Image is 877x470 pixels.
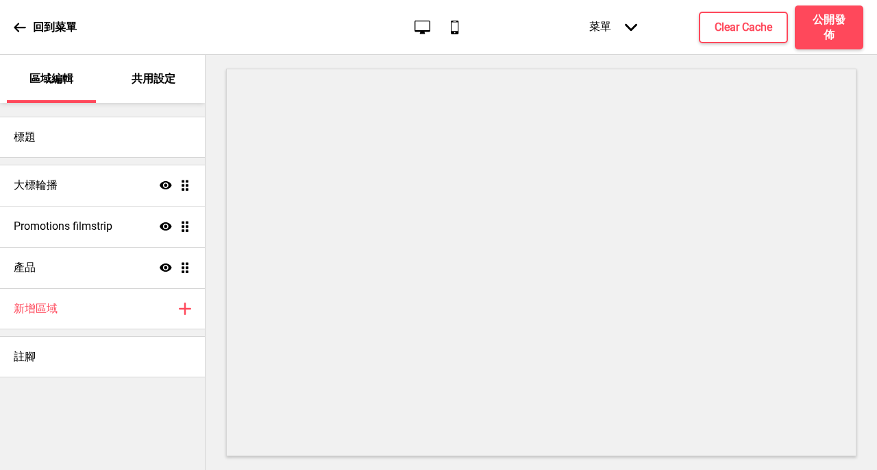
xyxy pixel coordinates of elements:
a: 回到菜單 [14,9,77,46]
p: 區域編輯 [29,71,73,86]
h4: 大標輪播 [14,178,58,193]
p: 回到菜單 [33,20,77,35]
h4: 新增區域 [14,301,58,316]
h4: 產品 [14,260,36,275]
h4: 標題 [14,130,36,145]
h4: Promotions filmstrip [14,219,112,234]
h4: 註腳 [14,349,36,364]
button: Clear Cache [699,12,788,43]
h4: 公開發佈 [808,12,850,43]
div: 菜單 [576,6,651,48]
p: 共用設定 [132,71,175,86]
button: 公開發佈 [795,5,863,49]
h4: Clear Cache [715,20,772,35]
